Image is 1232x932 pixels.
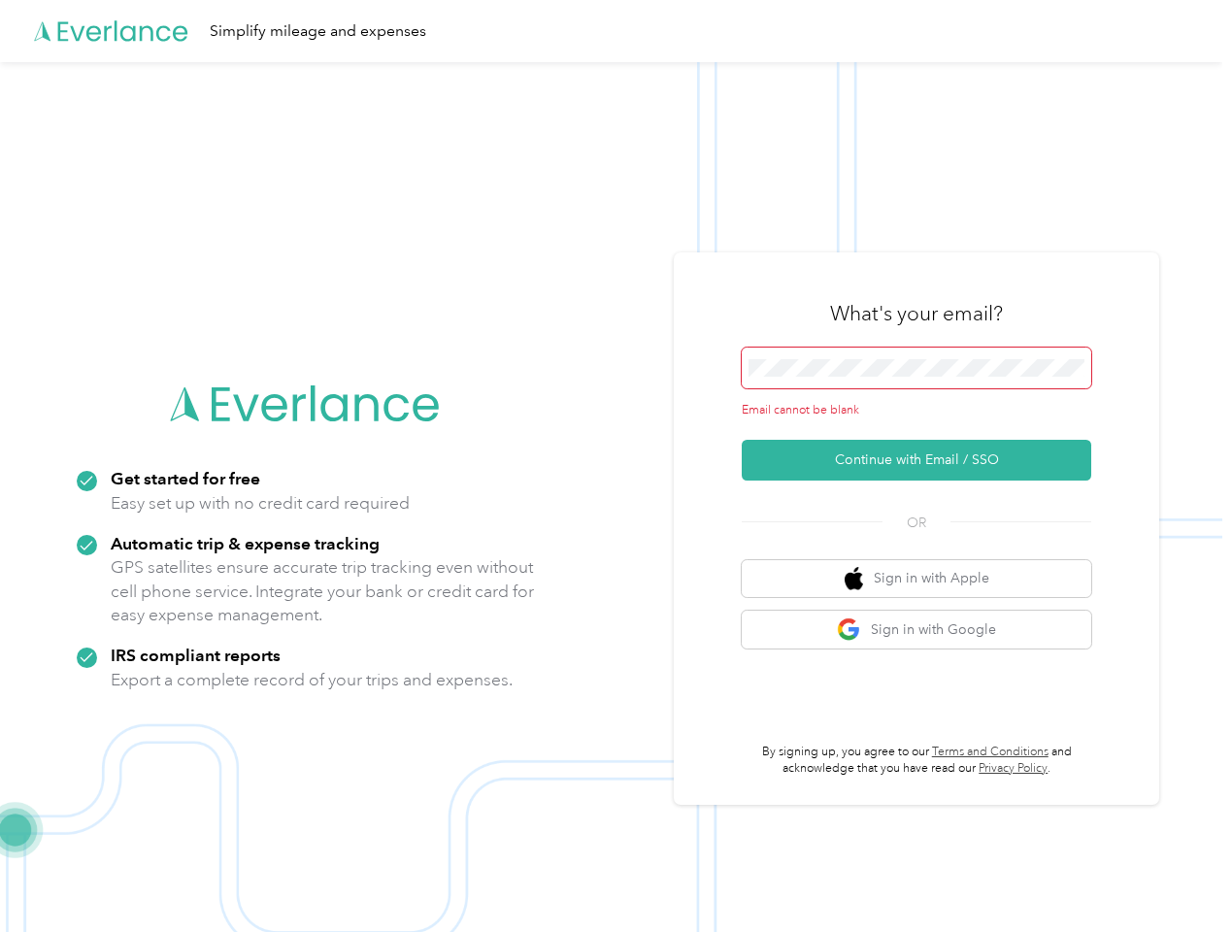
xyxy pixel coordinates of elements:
img: apple logo [845,567,864,591]
button: google logoSign in with Google [742,611,1091,649]
button: apple logoSign in with Apple [742,560,1091,598]
a: Terms and Conditions [932,745,1049,759]
strong: IRS compliant reports [111,645,281,665]
img: google logo [837,617,861,642]
span: OR [882,513,950,533]
h3: What's your email? [830,300,1003,327]
p: By signing up, you agree to our and acknowledge that you have read our . [742,744,1091,778]
a: Privacy Policy [979,761,1048,776]
div: Email cannot be blank [742,402,1091,419]
strong: Automatic trip & expense tracking [111,533,380,553]
p: Export a complete record of your trips and expenses. [111,668,513,692]
strong: Get started for free [111,468,260,488]
p: GPS satellites ensure accurate trip tracking even without cell phone service. Integrate your bank... [111,555,535,627]
div: Simplify mileage and expenses [210,19,426,44]
button: Continue with Email / SSO [742,440,1091,481]
p: Easy set up with no credit card required [111,491,410,516]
